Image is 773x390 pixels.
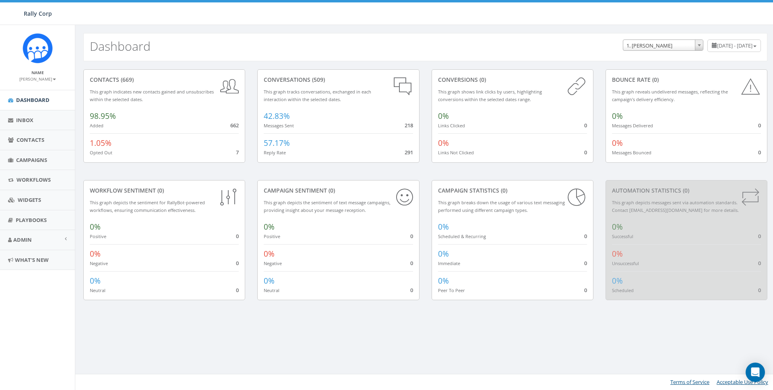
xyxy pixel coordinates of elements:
small: This graph reveals undelivered messages, reflecting the campaign's delivery efficiency. [612,89,728,102]
span: 0 [410,232,413,240]
div: Campaign Sentiment [264,187,413,195]
span: 0% [612,138,623,148]
span: 1. James Martin [623,39,703,51]
span: 0 [236,259,239,267]
small: Successful [612,233,633,239]
small: Negative [90,260,108,266]
span: 0 [758,259,761,267]
small: Scheduled & Recurring [438,233,486,239]
a: Terms of Service [670,378,709,386]
small: Neutral [90,287,105,293]
span: Workflows [17,176,51,183]
div: Open Intercom Messenger [746,363,765,382]
span: 0% [438,111,449,121]
small: Positive [264,233,280,239]
span: Dashboard [16,96,50,104]
span: What's New [15,256,49,263]
div: contacts [90,76,239,84]
span: 0% [438,276,449,286]
div: conversations [264,76,413,84]
span: 0 [758,149,761,156]
a: Acceptable Use Policy [717,378,768,386]
span: 0 [410,259,413,267]
span: 0 [410,286,413,294]
span: 0% [264,222,275,232]
span: (0) [499,187,507,194]
span: (0) [651,76,659,83]
span: 0% [90,222,101,232]
span: Admin [13,236,32,243]
small: Positive [90,233,106,239]
small: Reply Rate [264,149,286,156]
span: 0 [584,232,587,240]
div: conversions [438,76,587,84]
span: [DATE] - [DATE] [717,42,752,49]
small: Negative [264,260,282,266]
small: This graph breaks down the usage of various text messaging performed using different campaign types. [438,199,565,213]
span: 291 [405,149,413,156]
span: (669) [119,76,134,83]
small: Neutral [264,287,279,293]
span: 0% [90,249,101,259]
span: 0 [584,149,587,156]
small: Scheduled [612,287,634,293]
small: This graph indicates new contacts gained and unsubscribes within the selected dates. [90,89,214,102]
span: 0 [584,122,587,129]
span: 0 [758,232,761,240]
span: (0) [478,76,486,83]
span: 0% [264,276,275,286]
span: (0) [327,187,335,194]
small: This graph depicts the sentiment of text message campaigns, providing insight about your message ... [264,199,391,213]
span: 1.05% [90,138,112,148]
span: 57.17% [264,138,290,148]
span: 0% [612,111,623,121]
span: 7 [236,149,239,156]
span: 0% [612,249,623,259]
small: Messages Sent [264,122,294,129]
span: 1. James Martin [623,40,703,51]
span: Widgets [18,196,41,203]
span: 662 [230,122,239,129]
small: Name [31,70,44,75]
small: This graph shows link clicks by users, highlighting conversions within the selected dates range. [438,89,542,102]
small: This graph depicts the sentiment for RallyBot-powered workflows, ensuring communication effective... [90,199,205,213]
small: Messages Bounced [612,149,651,156]
span: Contacts [17,136,44,143]
span: Inbox [16,116,33,124]
small: This graph tracks conversations, exchanged in each interaction within the selected dates. [264,89,371,102]
span: 98.95% [90,111,116,121]
img: Icon_1.png [23,33,53,63]
a: [PERSON_NAME] [19,75,56,82]
span: (509) [310,76,325,83]
span: 0% [90,276,101,286]
small: Links Not Clicked [438,149,474,156]
div: Campaign Statistics [438,187,587,195]
small: Peer To Peer [438,287,465,293]
span: (0) [156,187,164,194]
span: 0% [438,249,449,259]
div: Workflow Sentiment [90,187,239,195]
small: Immediate [438,260,460,266]
span: 0 [236,232,239,240]
small: Unsuccessful [612,260,639,266]
span: Rally Corp [24,10,52,17]
span: 0 [758,286,761,294]
span: 42.83% [264,111,290,121]
span: 0% [438,138,449,148]
span: 0 [758,122,761,129]
small: [PERSON_NAME] [19,76,56,82]
span: Campaigns [16,156,47,164]
span: 0% [264,249,275,259]
span: Playbooks [16,216,47,224]
small: Opted Out [90,149,112,156]
span: 0 [236,286,239,294]
span: 0 [584,286,587,294]
span: (0) [681,187,689,194]
small: Links Clicked [438,122,465,129]
h2: Dashboard [90,39,151,53]
div: Automation Statistics [612,187,761,195]
div: Bounce Rate [612,76,761,84]
span: 218 [405,122,413,129]
span: 0 [584,259,587,267]
span: 0% [438,222,449,232]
